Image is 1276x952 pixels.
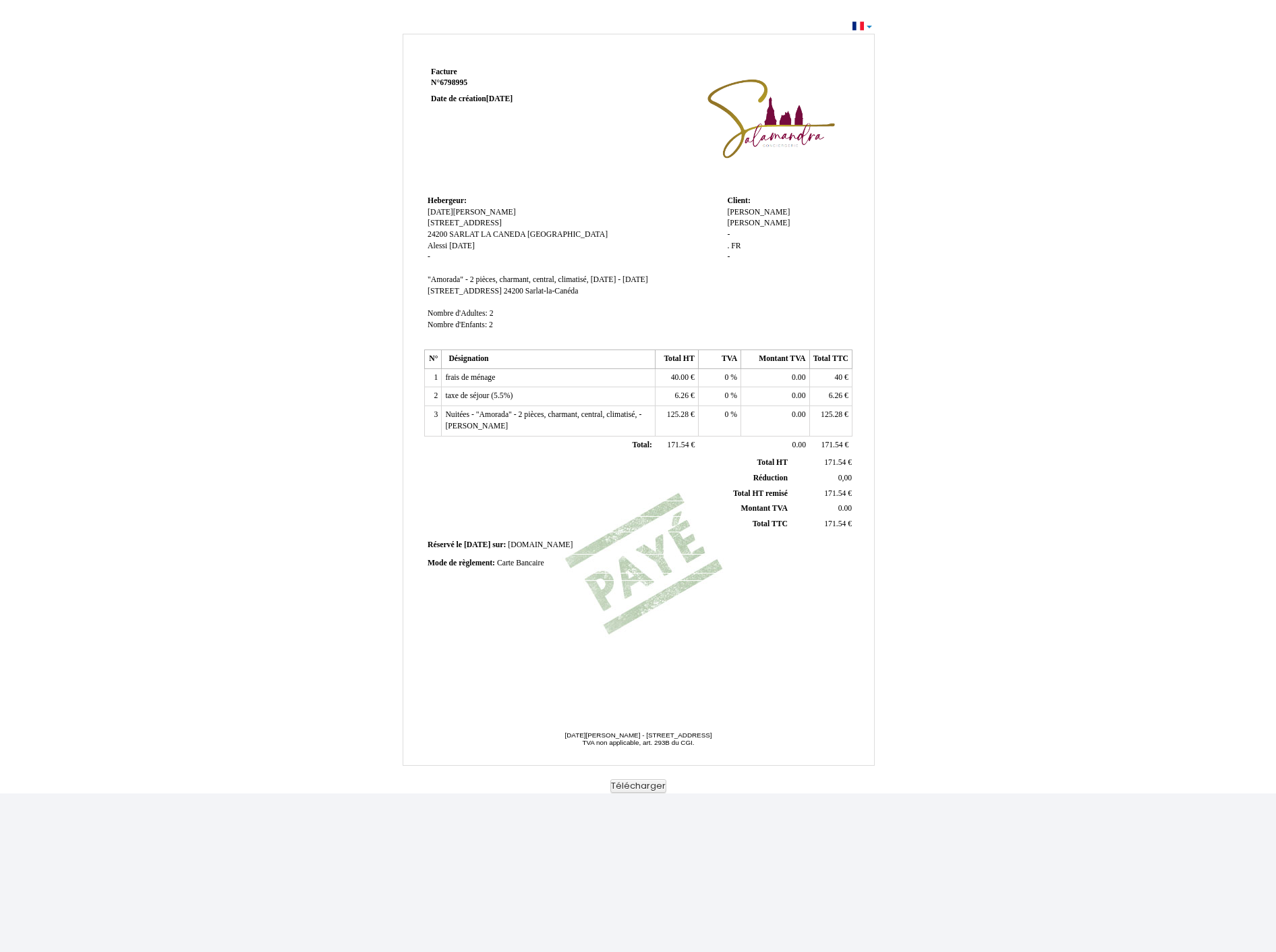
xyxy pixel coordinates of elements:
span: [DATE][PERSON_NAME] [428,208,516,217]
span: Nombre d'Enfants: [428,320,487,329]
span: frais de ménage [445,373,495,382]
span: Carte Bancaire [497,559,544,567]
span: [DATE] [449,242,475,250]
span: Total TTC [753,520,788,528]
td: € [790,455,854,470]
span: [PERSON_NAME] [727,219,790,227]
span: Client: [727,196,750,205]
span: SARLAT LA CANEDA [449,230,525,239]
span: 0.00 [792,441,806,449]
span: Facture [431,67,457,76]
span: Réservé le [428,540,462,549]
span: Total HT [757,458,788,467]
td: % [698,387,741,406]
td: € [809,436,852,455]
span: Sarlat-la-Canéda [525,287,579,296]
td: % [698,406,741,436]
span: 24200 [428,230,447,239]
td: 3 [425,406,442,436]
span: 6.26 [829,391,842,400]
th: Total HT [656,350,698,369]
span: [DATE][PERSON_NAME] - [STREET_ADDRESS] [564,731,712,739]
span: Mode de règlement: [428,559,495,567]
span: 171.54 [667,441,689,449]
span: 24200 [504,287,523,296]
span: 6.26 [675,391,689,400]
span: FR [731,242,741,250]
span: 125.28 [667,410,689,419]
strong: N° [431,78,592,88]
span: Réduction [753,474,788,482]
span: "Amorada" - 2 pièces, charmant, central, climatisé, [428,275,589,284]
span: [DATE] [486,94,513,103]
span: sur: [492,540,506,549]
th: Total TTC [809,350,852,369]
span: [DATE] - [DATE] [591,275,648,284]
span: 0.00 [838,504,852,513]
span: 0.00 [792,373,805,382]
td: € [790,517,854,532]
th: N° [425,350,442,369]
span: Nuitées - "Amorada" - 2 pièces, charmant, central, climatisé, - [PERSON_NAME] [445,410,641,430]
span: 40 [834,373,842,382]
img: logo [699,67,849,168]
td: € [656,368,698,387]
th: TVA [698,350,741,369]
td: € [809,406,852,436]
span: Alessi [428,242,447,250]
span: 171.54 [824,489,846,498]
span: Hebergeur: [428,196,467,205]
span: 171.54 [821,441,843,449]
span: 0.00 [792,391,805,400]
td: € [656,406,698,436]
span: 0 [725,373,729,382]
td: € [790,486,854,501]
span: 0.00 [792,410,805,419]
span: 2 [489,320,493,329]
td: € [809,368,852,387]
span: 171.54 [824,520,846,528]
td: 2 [425,387,442,406]
td: € [656,387,698,406]
span: . [727,242,729,250]
span: TVA non applicable, art. 293B du CGI. [582,739,694,746]
span: - [727,252,730,261]
span: Total HT remisé [733,489,788,498]
span: [STREET_ADDRESS] [428,219,502,227]
span: [STREET_ADDRESS] [428,287,502,296]
th: Désignation [442,350,656,369]
span: 0 [725,410,729,419]
span: Nombre d'Adultes: [428,309,488,318]
td: % [698,368,741,387]
span: [DATE] [464,540,490,549]
span: [DOMAIN_NAME] [508,540,573,549]
td: € [656,436,698,455]
span: Montant TVA [741,504,788,513]
button: Télécharger [610,779,666,793]
span: - [727,230,730,239]
span: - [428,252,430,261]
th: Montant TVA [741,350,809,369]
span: 0,00 [838,474,852,482]
span: 125.28 [821,410,842,419]
span: [GEOGRAPHIC_DATA] [527,230,608,239]
td: 1 [425,368,442,387]
span: 40.00 [671,373,689,382]
span: 171.54 [824,458,846,467]
span: 2 [490,309,494,318]
span: taxe de séjour (5.5%) [445,391,513,400]
span: Total: [632,441,651,449]
td: € [809,387,852,406]
strong: Date de création [431,94,513,103]
span: 6798995 [440,78,467,87]
span: 0 [725,391,729,400]
span: [PERSON_NAME] [727,208,790,217]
